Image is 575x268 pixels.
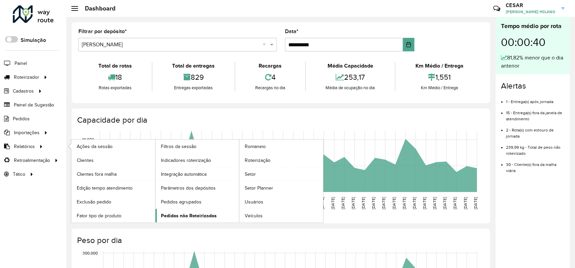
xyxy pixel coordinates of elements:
[80,84,150,91] div: Rotas exportadas
[285,27,298,35] label: Data
[422,197,427,209] text: [DATE]
[432,197,437,209] text: [DATE]
[77,212,121,219] span: Fator tipo de produto
[161,143,196,150] span: Filtros da sessão
[237,84,304,91] div: Recargas no dia
[308,70,393,84] div: 253,17
[77,115,483,125] h4: Capacidade por dia
[506,9,556,15] span: [PERSON_NAME] MILANO
[78,27,127,35] label: Filtrar por depósito
[239,153,323,167] a: Roteirização
[71,195,155,209] a: Exclusão pedido
[245,143,266,150] span: Romaneio
[245,198,263,205] span: Usuários
[77,157,94,164] span: Clientes
[155,209,239,222] a: Pedidos não Roteirizados
[237,70,304,84] div: 4
[341,197,345,209] text: [DATE]
[77,143,113,150] span: Ações da sessão
[473,197,478,209] text: [DATE]
[155,195,239,209] a: Pedidos agrupados
[506,122,565,139] li: 2 - Rota(s) com estouro de jornada
[506,139,565,156] li: 239,99 kg - Total de peso não roteirizado
[361,197,365,209] text: [DATE]
[501,54,565,70] div: 81,82% menor que o dia anterior
[161,198,201,205] span: Pedidos agrupados
[161,185,216,192] span: Parâmetros dos depósitos
[154,62,233,70] div: Total de entregas
[453,197,457,209] text: [DATE]
[506,105,565,122] li: 15 - Entrega(s) fora da janela de atendimento
[13,171,25,178] span: Tático
[397,70,482,84] div: 1,551
[77,236,483,245] h4: Peso por dia
[155,181,239,195] a: Parâmetros dos depósitos
[397,84,482,91] div: Km Médio / Entrega
[308,62,393,70] div: Média Capacidade
[501,31,565,54] div: 00:00:40
[154,70,233,84] div: 829
[154,84,233,91] div: Entregas exportadas
[71,167,155,181] a: Clientes fora malha
[82,138,94,142] text: 10,000
[77,171,117,178] span: Clientes fora malha
[371,197,376,209] text: [DATE]
[71,209,155,222] a: Fator tipo de produto
[14,101,54,108] span: Painel de Sugestão
[506,94,565,105] li: 1 - Entrega(s) após jornada
[501,81,565,91] h4: Alertas
[161,157,211,164] span: Indicadores roteirização
[77,198,111,205] span: Exclusão pedido
[78,5,116,12] h2: Dashboard
[15,60,27,67] span: Painel
[239,167,323,181] a: Setor
[501,22,565,31] div: Tempo médio por rota
[463,197,468,209] text: [DATE]
[71,181,155,195] a: Edição tempo atendimento
[80,70,150,84] div: 18
[239,195,323,209] a: Usuários
[245,185,273,192] span: Setor Planner
[506,2,556,8] h3: CESAR
[239,140,323,153] a: Romaneio
[14,157,50,164] span: Retroalimentação
[245,157,270,164] span: Roteirização
[331,197,335,209] text: [DATE]
[14,129,40,136] span: Importações
[489,1,504,16] a: Contato Rápido
[245,212,263,219] span: Veículos
[397,62,482,70] div: Km Médio / Entrega
[237,62,304,70] div: Recargas
[351,197,355,209] text: [DATE]
[412,197,416,209] text: [DATE]
[506,156,565,174] li: 30 - Cliente(s) fora da malha viária
[14,74,39,81] span: Roteirizador
[443,197,447,209] text: [DATE]
[77,185,133,192] span: Edição tempo atendimento
[82,251,98,255] text: 300,000
[392,197,396,209] text: [DATE]
[13,115,30,122] span: Pedidos
[21,36,46,44] label: Simulação
[155,140,239,153] a: Filtros da sessão
[161,212,217,219] span: Pedidos não Roteirizados
[80,62,150,70] div: Total de rotas
[263,41,268,49] span: Clear all
[71,153,155,167] a: Clientes
[14,143,35,150] span: Relatórios
[161,171,207,178] span: Integração automática
[403,38,414,51] button: Choose Date
[13,88,34,95] span: Cadastros
[239,209,323,222] a: Veículos
[308,84,393,91] div: Média de ocupação no dia
[402,197,406,209] text: [DATE]
[155,153,239,167] a: Indicadores roteirização
[155,167,239,181] a: Integração automática
[239,181,323,195] a: Setor Planner
[382,197,386,209] text: [DATE]
[71,140,155,153] a: Ações da sessão
[245,171,256,178] span: Setor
